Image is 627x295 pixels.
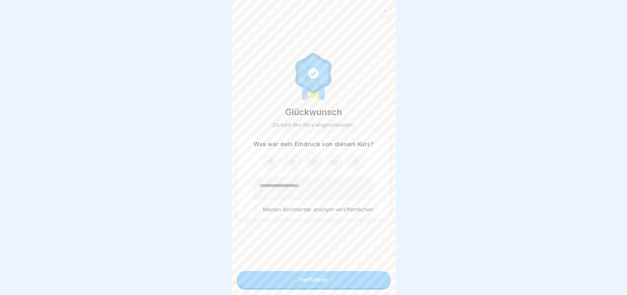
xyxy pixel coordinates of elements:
label: Meinen Kommentar anonym veröffentlichen [254,206,373,213]
button: Fortfahren [237,271,391,288]
button: Meinen Kommentar anonym veröffentlichen [254,206,260,212]
p: Glückwunsch [285,106,342,119]
p: Was war dein Eindruck von diesem Kurs? [253,141,374,148]
div: Fortfahren [300,277,327,282]
p: Du hast den Kurs abgeschlossen. [273,121,354,128]
img: completion.svg [292,51,336,101]
textarea: Kommentar (optional) [254,177,373,200]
